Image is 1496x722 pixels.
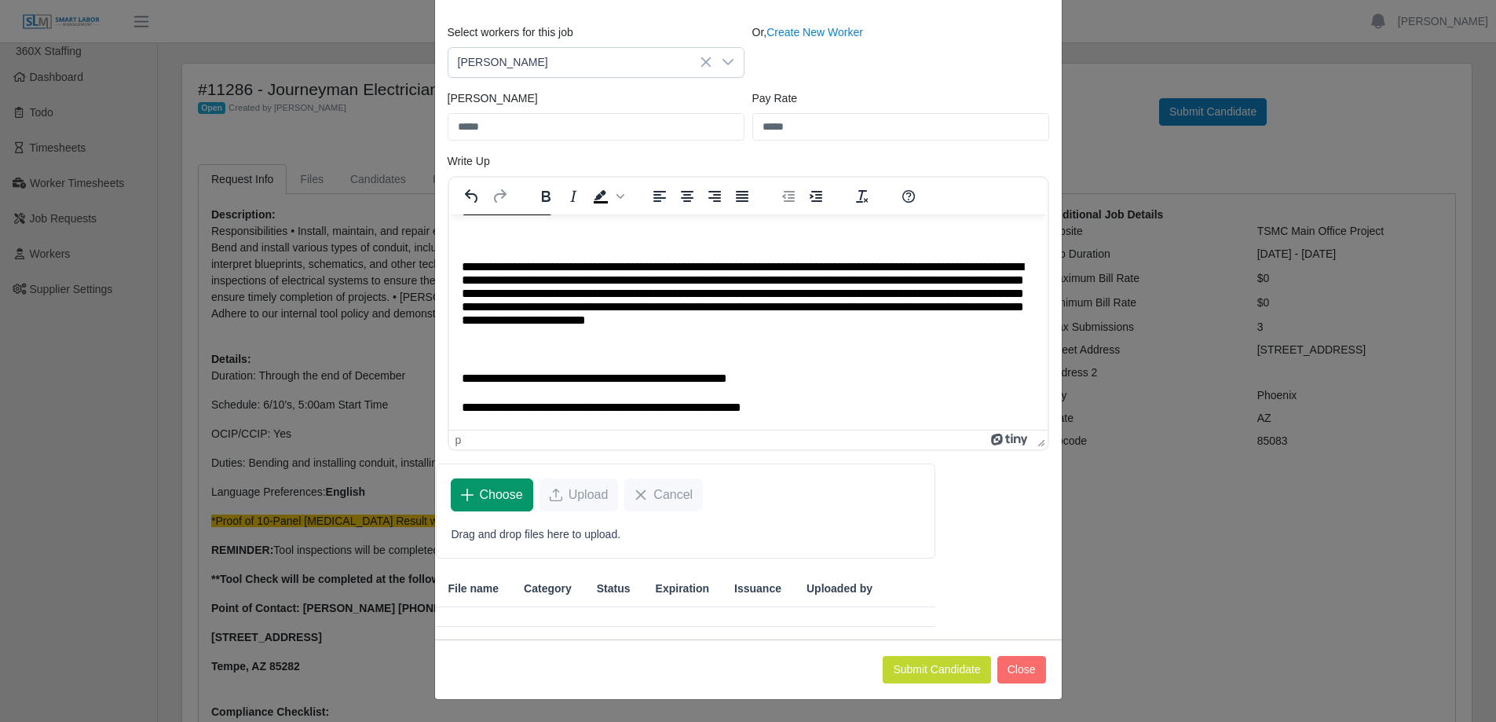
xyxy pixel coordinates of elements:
[849,185,876,207] button: Clear formatting
[653,486,693,504] span: Cancel
[701,185,728,207] button: Align right
[624,478,703,511] button: Cancel
[448,90,538,107] label: [PERSON_NAME]
[524,581,572,597] span: Category
[587,185,627,207] div: Background color Black
[455,434,462,446] div: p
[532,185,559,207] button: Bold
[748,24,1053,78] div: Or,
[752,90,798,107] label: Pay Rate
[540,478,619,511] button: Upload
[569,486,609,504] span: Upload
[1031,431,1048,449] div: Press the Up and Down arrow keys to resize the editor.
[803,185,829,207] button: Increase indent
[448,153,490,170] label: Write Up
[991,434,1030,446] a: Powered by Tiny
[883,656,990,684] button: Submit Candidate
[459,185,485,207] button: Undo
[729,185,755,207] button: Justify
[895,185,922,207] button: Help
[560,185,587,207] button: Italic
[451,478,533,511] button: Choose
[449,214,1048,430] iframe: Rich Text Area
[452,526,920,543] p: Drag and drop files here to upload.
[807,581,872,597] span: Uploaded by
[656,581,709,597] span: Expiration
[448,581,499,597] span: File name
[997,656,1046,684] button: Close
[597,581,631,597] span: Status
[486,185,513,207] button: Redo
[734,581,781,597] span: Issuance
[480,486,523,504] span: Choose
[448,48,712,77] span: Mauricio Velazquez Chavez
[775,185,802,207] button: Decrease indent
[646,185,673,207] button: Align left
[674,185,700,207] button: Align center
